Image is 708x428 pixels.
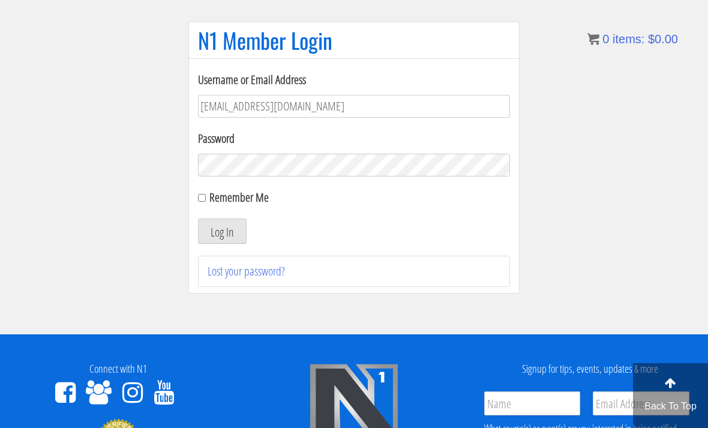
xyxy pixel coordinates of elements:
[198,130,510,148] label: Password
[648,32,678,46] bdi: 0.00
[613,32,644,46] span: items:
[198,71,510,89] label: Username or Email Address
[208,263,285,279] a: Lost your password?
[648,32,655,46] span: $
[198,28,510,52] h1: N1 Member Login
[633,399,708,414] p: Back To Top
[198,219,247,244] button: Log In
[9,363,227,375] h4: Connect with N1
[209,189,269,205] label: Remember Me
[593,391,689,415] input: Email Address
[602,32,609,46] span: 0
[484,391,581,415] input: Name
[481,363,699,375] h4: Signup for tips, events, updates & more
[587,32,678,46] a: 0 items: $0.00
[587,33,599,45] img: icon11.png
